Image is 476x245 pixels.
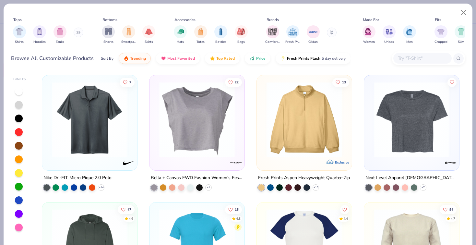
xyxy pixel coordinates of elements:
button: Close [458,6,470,19]
div: filter for Shirts [13,25,26,44]
button: Like [120,78,135,87]
span: Exclusive [335,160,349,165]
button: Top Rated [205,53,240,64]
img: Women Image [365,28,373,35]
div: Fresh Prints Aspen Heavyweight Quarter-Zip [258,174,350,182]
button: filter button [235,25,248,44]
button: Like [332,78,349,87]
div: Brands [267,17,279,23]
img: Skirts Image [145,28,153,35]
button: filter button [403,25,416,44]
span: Shirts [15,40,24,44]
div: Filter By [13,77,26,82]
img: TopRated.gif [210,56,215,61]
button: Like [340,205,349,214]
div: filter for Bottles [214,25,227,44]
span: 5 day delivery [322,55,346,62]
div: Sort By [101,55,113,61]
button: Like [447,78,457,87]
button: Like [118,205,135,214]
div: 4.6 [129,216,134,221]
img: Nike logo [122,156,135,169]
span: Fresh Prints Flash [287,56,320,61]
div: Browse All Customizable Products [11,55,94,62]
span: + 10 [313,186,318,190]
div: Next Level Apparel [DEMOGRAPHIC_DATA]' Festival Cali Crop T-Shirt [365,174,458,182]
div: filter for Comfort Colors [265,25,280,44]
span: Men [406,40,413,44]
div: filter for Hoodies [33,25,46,44]
div: filter for Totes [194,25,207,44]
img: c38c874d-42b5-4d71-8780-7fdc484300a7 [371,82,453,157]
span: + 7 [422,186,425,190]
img: 21fda654-1eb2-4c2c-b188-be26a870e180 [49,82,131,157]
span: Slim [458,40,464,44]
img: Shirts Image [16,28,23,35]
img: Bottles Image [217,28,224,35]
button: filter button [214,25,227,44]
span: Cropped [434,40,447,44]
img: a5fef0f3-26ac-4d1f-8e04-62fc7b7c0c3a [263,82,345,157]
div: 4.4 [343,216,348,221]
img: Men Image [406,28,413,35]
span: Shorts [103,40,113,44]
div: filter for Women [363,25,375,44]
span: Hats [177,40,184,44]
img: flash.gif [280,56,286,61]
img: Sweatpants Image [125,28,132,35]
div: filter for Slim [455,25,468,44]
div: filter for Hats [174,25,187,44]
div: filter for Fresh Prints [285,25,300,44]
div: 4.8 [236,216,241,221]
span: + 14 [99,186,104,190]
img: most_fav.gif [161,56,166,61]
button: Price [245,53,270,64]
img: Totes Image [197,28,204,35]
span: Women [363,40,375,44]
button: filter button [307,25,320,44]
div: Fits [435,17,441,23]
div: filter for Sweatpants [121,25,136,44]
span: Fresh Prints [285,40,300,44]
img: Comfort Colors Image [268,27,278,37]
img: Tanks Image [56,28,64,35]
img: Cropped Image [437,28,445,35]
div: filter for Unisex [383,25,396,44]
img: Unisex Image [386,28,393,35]
div: 4.7 [451,216,455,221]
span: + 1 [207,186,210,190]
span: 47 [128,208,132,211]
div: filter for Shorts [102,25,115,44]
span: 94 [449,208,453,211]
button: filter button [285,25,300,44]
button: Trending [119,53,151,64]
span: Bottles [215,40,226,44]
button: filter button [455,25,468,44]
button: filter button [142,25,155,44]
span: Sweatpants [121,40,136,44]
div: filter for Cropped [434,25,447,44]
button: Fresh Prints Flash5 day delivery [276,53,351,64]
button: Like [440,205,457,214]
img: Next Level Apparel logo [444,156,457,169]
span: Skirts [145,40,153,44]
div: filter for Tanks [54,25,66,44]
button: filter button [383,25,396,44]
img: Hoodies Image [36,28,43,35]
button: filter button [33,25,46,44]
span: Most Favorited [167,56,195,61]
img: Bags Image [237,28,244,35]
span: Bags [237,40,245,44]
button: filter button [194,25,207,44]
div: filter for Men [403,25,416,44]
div: Bottoms [102,17,117,23]
span: 7 [130,80,132,84]
button: filter button [434,25,447,44]
button: Most Favorited [156,53,200,64]
span: Comfort Colors [265,40,280,44]
div: Tops [13,17,22,23]
div: Bella + Canvas FWD Fashion Women's Festival Crop Tank [151,174,243,182]
div: Made For [363,17,379,23]
div: Nike Dri-FIT Micro Pique 2.0 Polo [43,174,112,182]
div: filter for Bags [235,25,248,44]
